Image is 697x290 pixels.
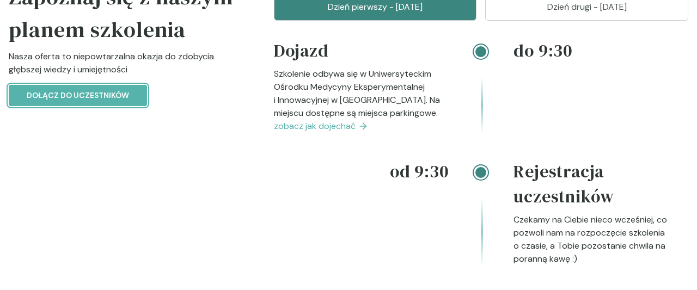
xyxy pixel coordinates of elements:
[274,159,449,184] h4: od 9:30
[274,38,449,67] h4: Dojazd
[274,120,449,133] a: zobacz jak dojechać
[9,50,239,85] p: Nasza oferta to niepowtarzalna okazja do zdobycia głębszej wiedzy i umiejętności
[513,213,688,266] p: Czekamy na Ciebie nieco wcześniej, co pozwoli nam na rozpoczęcie szkolenia o czasie, a Tobie pozo...
[513,38,688,63] h4: do 9:30
[274,67,449,120] p: Szkolenie odbywa się w Uniwersyteckim Ośrodku Medycyny Eksperymentalnej i Innowacyjnej w [GEOGRAP...
[288,1,463,14] p: Dzień pierwszy - [DATE]
[274,120,356,133] span: zobacz jak dojechać
[513,159,688,213] h4: Rejestracja uczestników
[499,1,675,14] p: Dzień drugi - [DATE]
[9,85,147,106] button: Dołącz do uczestników
[9,89,147,101] a: Dołącz do uczestników
[27,90,129,101] p: Dołącz do uczestników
